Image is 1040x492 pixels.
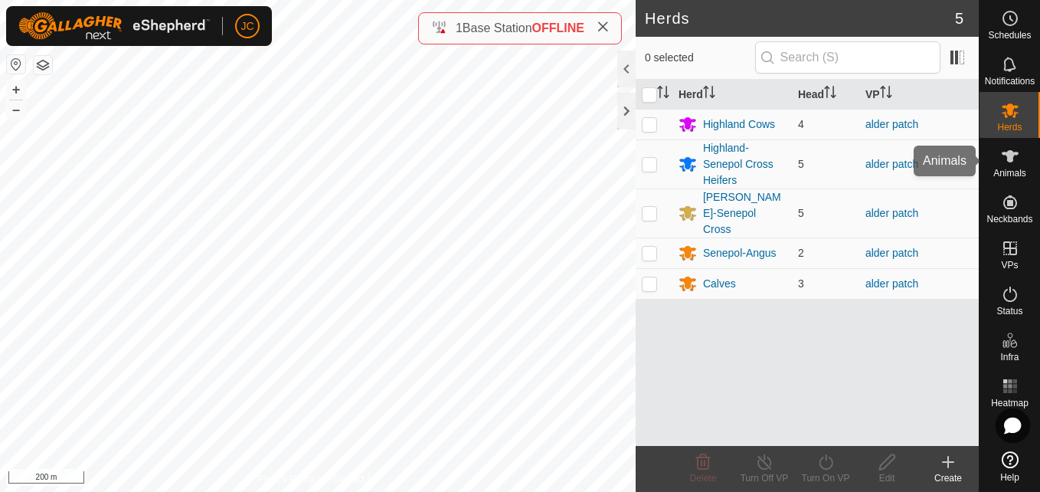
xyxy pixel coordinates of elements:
[7,100,25,119] button: –
[645,9,955,28] h2: Herds
[703,189,786,238] div: [PERSON_NAME]-Senepol Cross
[703,88,715,100] p-sorticon: Activate to sort
[865,158,918,170] a: alder patch
[917,471,979,485] div: Create
[955,7,963,30] span: 5
[792,80,859,110] th: Head
[7,55,25,74] button: Reset Map
[798,207,804,219] span: 5
[657,88,669,100] p-sorticon: Activate to sort
[798,118,804,130] span: 4
[703,140,786,189] div: Highland-Senepol Cross Heifers
[703,245,777,261] div: Senepol-Angus
[1000,353,1019,362] span: Infra
[532,21,584,34] span: OFFLINE
[824,88,836,100] p-sorticon: Activate to sort
[856,471,917,485] div: Edit
[645,50,755,66] span: 0 selected
[672,80,792,110] th: Herd
[34,56,52,74] button: Map Layers
[865,207,918,219] a: alder patch
[986,215,1032,224] span: Neckbands
[333,472,378,486] a: Contact Us
[703,116,775,133] div: Highland Cows
[988,31,1031,40] span: Schedules
[798,247,804,259] span: 2
[755,41,940,74] input: Search (S)
[1001,261,1018,270] span: VPs
[991,399,1029,408] span: Heatmap
[456,21,463,34] span: 1
[690,473,717,484] span: Delete
[798,158,804,170] span: 5
[703,276,736,292] div: Calves
[985,77,1035,86] span: Notifications
[18,12,210,40] img: Gallagher Logo
[463,21,532,34] span: Base Station
[240,18,253,34] span: JC
[865,247,918,259] a: alder patch
[798,277,804,290] span: 3
[865,118,918,130] a: alder patch
[993,169,1026,178] span: Animals
[795,471,856,485] div: Turn On VP
[996,307,1022,316] span: Status
[257,472,315,486] a: Privacy Policy
[734,471,795,485] div: Turn Off VP
[979,445,1040,488] a: Help
[880,88,892,100] p-sorticon: Activate to sort
[859,80,979,110] th: VP
[865,277,918,290] a: alder patch
[1000,473,1019,482] span: Help
[7,80,25,99] button: +
[997,123,1022,132] span: Herds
